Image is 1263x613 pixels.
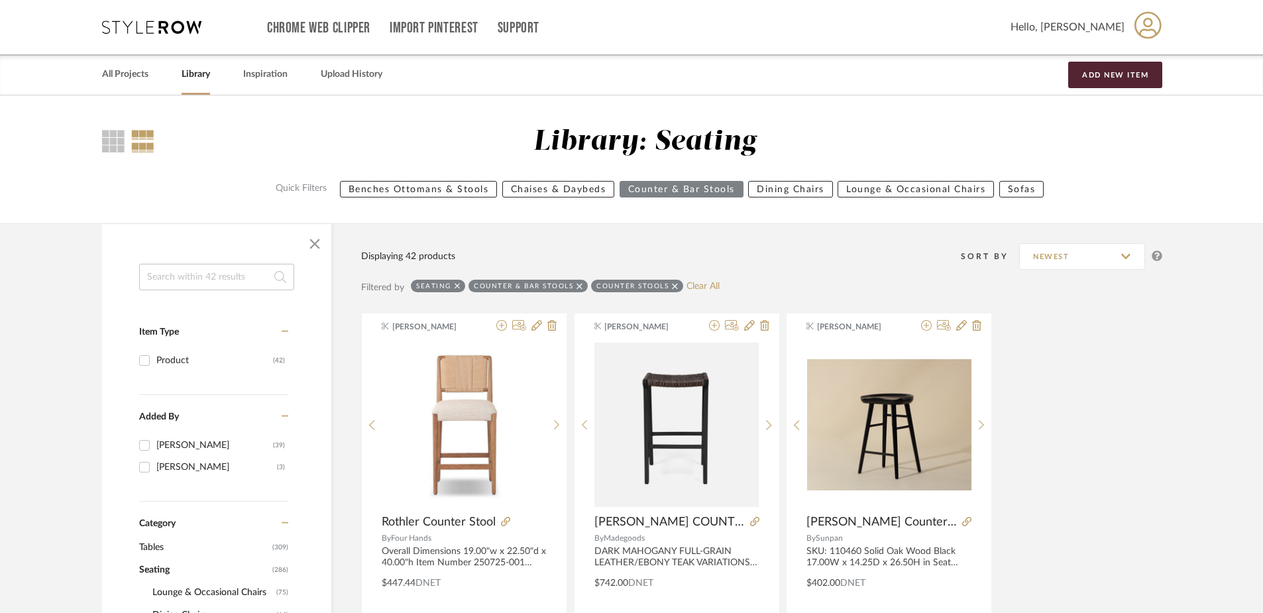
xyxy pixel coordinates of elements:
button: Close [302,231,328,257]
img: PERCY COUNTER STOOL Dark Mahogany full-grain leather/ebony oak [594,343,759,507]
a: Library [182,66,210,84]
div: (39) [273,435,285,456]
div: Counter Stools [596,282,669,290]
a: Inspiration [243,66,288,84]
span: $447.44 [382,579,415,588]
span: (286) [272,559,288,581]
button: Counter & Bar Stools [620,181,743,197]
div: DARK MAHOGANY FULL-GRAIN LEATHER/EBONY TEAK VARIATIONS TO BE EXPECTED 18"W X 16"D X 24"H Retail 1060 [594,546,759,569]
span: By [594,534,604,542]
div: [PERSON_NAME] [156,457,277,478]
img: Dominic Counter Stool Black [807,359,971,490]
span: Sunpan [816,534,843,542]
span: By [382,534,391,542]
span: [PERSON_NAME] [817,321,901,333]
span: Item Type [139,327,179,337]
span: Seating [139,559,269,581]
img: Rothler Counter Stool [382,343,547,507]
div: (42) [273,350,285,371]
div: (3) [277,457,285,478]
a: Clear All [686,281,720,292]
span: Added By [139,412,179,421]
div: Sort By [961,250,1019,263]
label: Quick Filters [268,181,335,197]
div: Counter & Bar Stools [474,282,573,290]
a: Upload History [321,66,382,84]
span: Four Hands [391,534,431,542]
span: [PERSON_NAME] COUNTER STOOL Dark Mahogany full-grain leather/ebony oak [594,515,745,529]
div: Displaying 42 products [361,249,455,264]
span: Rothler Counter Stool [382,515,496,529]
span: Lounge & Occasional Chairs [152,581,273,604]
div: [PERSON_NAME] [156,435,273,456]
div: Product [156,350,273,371]
span: Category [139,518,176,529]
button: Sofas [999,181,1044,197]
span: $402.00 [806,579,840,588]
span: $742.00 [594,579,628,588]
div: Seating [416,282,451,290]
input: Search within 42 results [139,264,294,290]
span: (75) [276,582,288,603]
div: SKU: 110460 Solid Oak Wood Black 17.00W x 14.25D x 26.50H in Seat Height 25.75 in Seat Width 17.0... [806,546,971,569]
div: Filtered by [361,280,404,295]
div: Library: Seating [533,125,757,159]
button: Lounge & Occasional Chairs [838,181,994,197]
span: Madegoods [604,534,645,542]
span: Hello, [PERSON_NAME] [1011,19,1125,35]
span: Tables [139,536,269,559]
button: Chaises & Daybeds [502,181,615,197]
a: All Projects [102,66,148,84]
button: Add New Item [1068,62,1162,88]
span: By [806,534,816,542]
span: (309) [272,537,288,558]
a: Support [498,23,539,34]
span: [PERSON_NAME] [604,321,688,333]
span: DNET [840,579,865,588]
a: Import Pinterest [390,23,478,34]
button: Dining Chairs [748,181,833,197]
div: Overall Dimensions 19.00"w x 22.50"d x 40.00"h Item Number 250725-001 Colors [PERSON_NAME] Wheat,... [382,546,547,569]
span: [PERSON_NAME] Counter Stool Black [806,515,957,529]
button: Benches Ottomans & Stools [340,181,498,197]
a: Chrome Web Clipper [267,23,370,34]
span: DNET [415,579,441,588]
span: DNET [628,579,653,588]
span: [PERSON_NAME] [392,321,476,333]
